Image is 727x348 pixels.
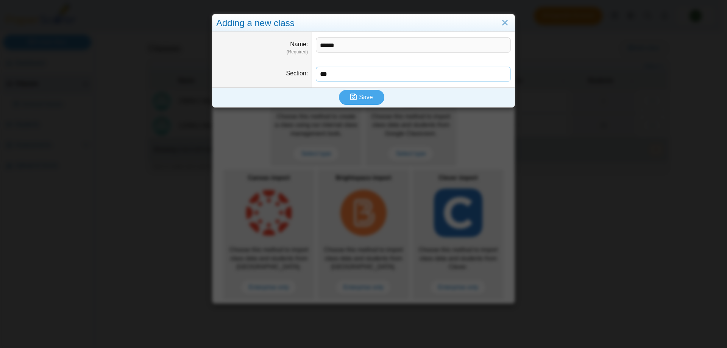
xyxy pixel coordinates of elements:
div: Adding a new class [212,14,515,32]
label: Name [290,41,308,47]
label: Section [286,70,308,76]
dfn: (Required) [216,49,308,55]
button: Save [339,90,384,105]
span: Save [359,94,373,100]
a: Close [499,17,511,30]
